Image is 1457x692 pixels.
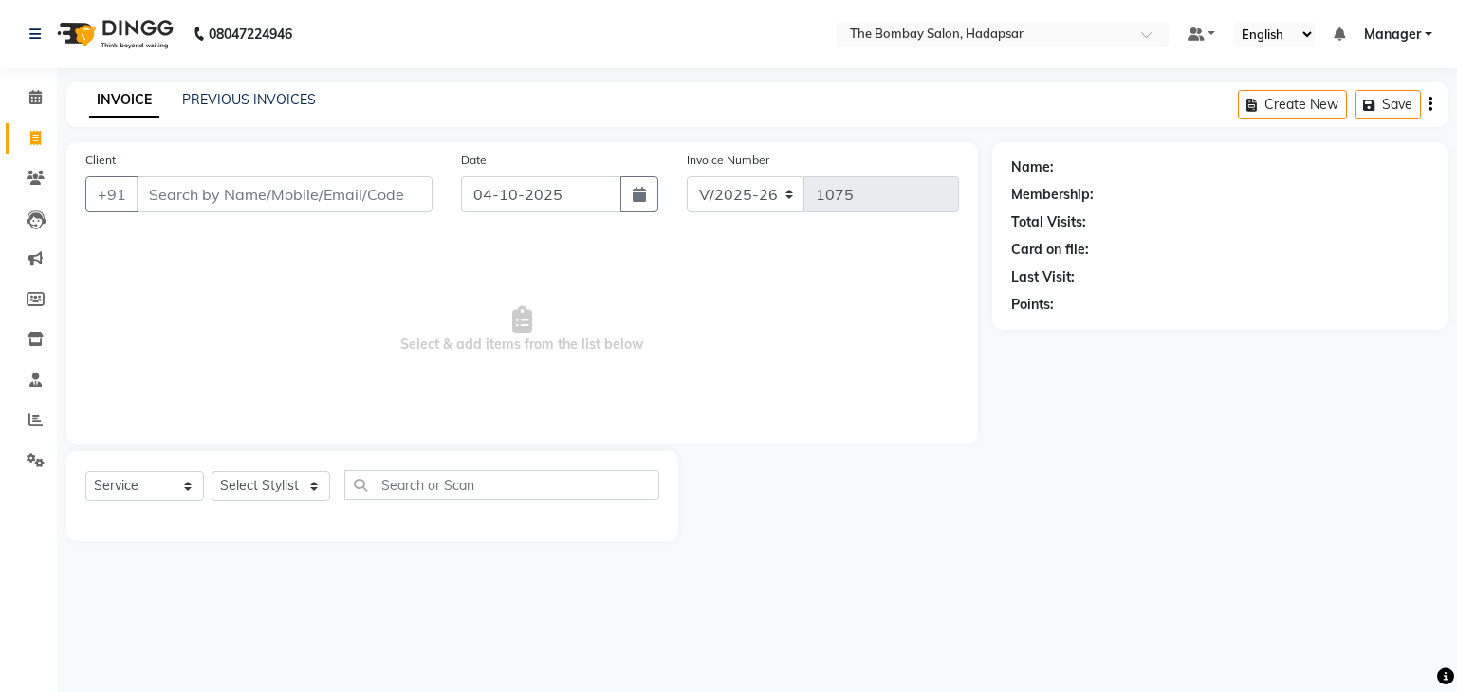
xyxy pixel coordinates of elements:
[344,470,659,500] input: Search or Scan
[1011,267,1075,287] div: Last Visit:
[1011,295,1054,315] div: Points:
[1011,240,1089,260] div: Card on file:
[209,8,292,61] b: 08047224946
[1011,212,1086,232] div: Total Visits:
[1364,25,1421,45] span: Manager
[1355,90,1421,119] button: Save
[182,91,316,108] a: PREVIOUS INVOICES
[461,152,487,169] label: Date
[85,152,116,169] label: Client
[1011,185,1094,205] div: Membership:
[687,152,769,169] label: Invoice Number
[85,176,138,212] button: +91
[1238,90,1347,119] button: Create New
[48,8,178,61] img: logo
[1011,157,1054,177] div: Name:
[137,176,433,212] input: Search by Name/Mobile/Email/Code
[85,235,959,425] span: Select & add items from the list below
[89,83,159,118] a: INVOICE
